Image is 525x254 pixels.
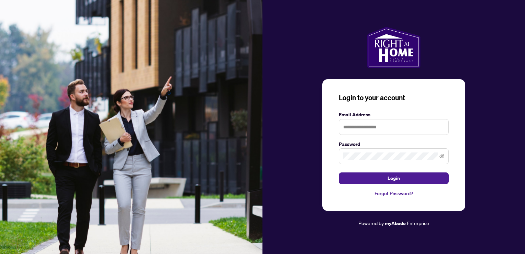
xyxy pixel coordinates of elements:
a: myAbode [385,220,406,227]
h3: Login to your account [339,93,449,103]
span: Login [388,173,400,184]
a: Forgot Password? [339,190,449,197]
img: ma-logo [367,27,420,68]
label: Password [339,140,449,148]
span: Powered by [358,220,384,226]
label: Email Address [339,111,449,118]
span: eye-invisible [439,154,444,159]
button: Login [339,172,449,184]
span: Enterprise [407,220,429,226]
